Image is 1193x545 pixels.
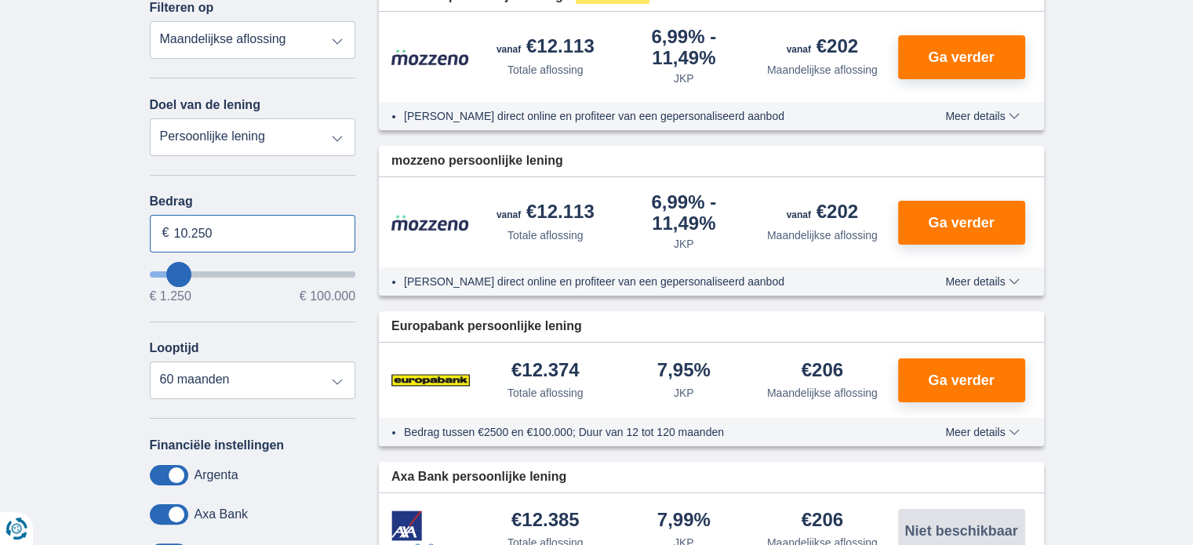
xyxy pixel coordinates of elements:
div: JKP [674,71,694,86]
div: Maandelijkse aflossing [767,385,878,401]
span: Ga verder [928,50,994,64]
div: Totale aflossing [507,227,584,243]
span: Meer details [945,111,1019,122]
img: product.pl.alt Mozzeno [391,214,470,231]
div: 6,99% [621,27,747,67]
button: Ga verder [898,35,1025,79]
li: [PERSON_NAME] direct online en profiteer van een gepersonaliseerd aanbod [404,108,888,124]
span: Axa Bank persoonlijke lening [391,468,566,486]
div: €202 [787,202,858,224]
label: Doel van de lening [150,98,260,112]
span: € 100.000 [300,290,355,303]
label: Financiële instellingen [150,438,285,452]
span: Meer details [945,427,1019,438]
span: Ga verder [928,373,994,387]
label: Filteren op [150,1,214,15]
span: Ga verder [928,216,994,230]
div: JKP [674,236,694,252]
label: Argenta [195,468,238,482]
li: [PERSON_NAME] direct online en profiteer van een gepersonaliseerd aanbod [404,274,888,289]
div: Maandelijkse aflossing [767,62,878,78]
button: Meer details [933,110,1031,122]
div: €12.374 [511,361,580,382]
div: 7,99% [657,510,711,532]
div: Totale aflossing [507,385,584,401]
span: mozzeno persoonlijke lening [391,152,563,170]
div: €12.385 [511,510,580,532]
div: JKP [674,385,694,401]
button: Meer details [933,426,1031,438]
div: €12.113 [496,202,595,224]
label: Looptijd [150,341,199,355]
div: 7,95% [657,361,711,382]
div: €12.113 [496,37,595,59]
div: Totale aflossing [507,62,584,78]
span: € 1.250 [150,290,191,303]
li: Bedrag tussen €2500 en €100.000; Duur van 12 tot 120 maanden [404,424,888,440]
label: Bedrag [150,194,356,209]
span: € [162,224,169,242]
label: Axa Bank [195,507,248,521]
div: €206 [802,510,843,532]
span: Europabank persoonlijke lening [391,318,582,336]
div: Maandelijkse aflossing [767,227,878,243]
span: Meer details [945,276,1019,287]
div: €206 [802,361,843,382]
div: 6,99% [621,193,747,233]
img: product.pl.alt Europabank [391,361,470,400]
div: €202 [787,37,858,59]
button: Meer details [933,275,1031,288]
button: Ga verder [898,358,1025,402]
input: wantToBorrow [150,271,356,278]
button: Ga verder [898,201,1025,245]
span: Niet beschikbaar [904,524,1017,538]
img: product.pl.alt Mozzeno [391,49,470,66]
